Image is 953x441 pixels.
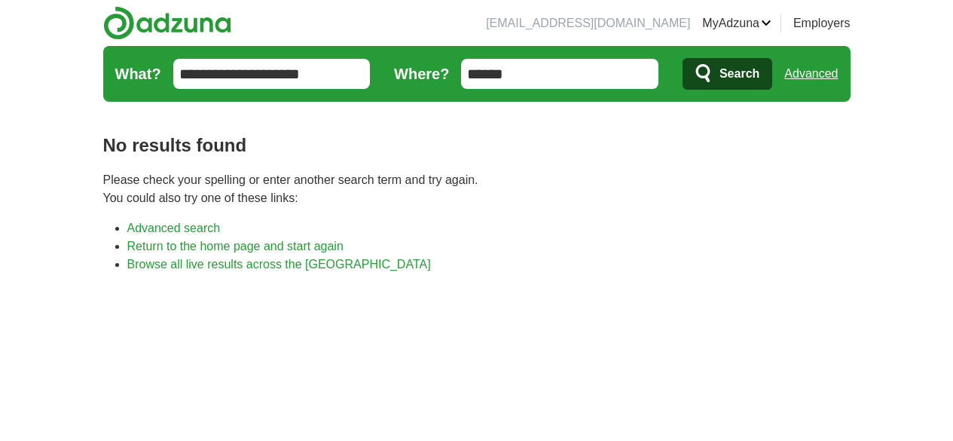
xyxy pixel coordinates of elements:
p: Please check your spelling or enter another search term and try again. You could also try one of ... [103,171,851,207]
a: Advanced search [127,222,221,234]
li: [EMAIL_ADDRESS][DOMAIN_NAME] [486,14,690,32]
a: MyAdzuna [702,14,771,32]
a: Employers [793,14,851,32]
a: Browse all live results across the [GEOGRAPHIC_DATA] [127,258,431,271]
label: What? [115,63,161,85]
span: Search [719,59,759,89]
label: Where? [394,63,449,85]
a: Return to the home page and start again [127,240,344,253]
button: Search [683,58,772,90]
img: Adzuna logo [103,6,231,40]
a: Advanced [784,59,838,89]
h1: No results found [103,132,851,159]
